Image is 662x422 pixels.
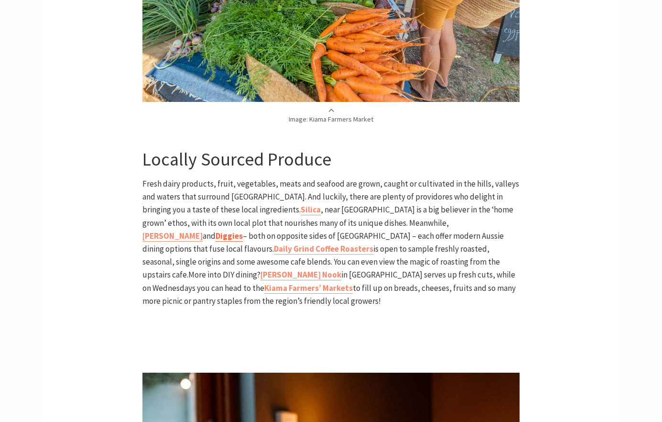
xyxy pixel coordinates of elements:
[301,204,321,215] a: Silica
[142,231,203,242] a: [PERSON_NAME]
[142,178,520,308] p: is open to sample freshly roasted, seasonal, single origins and some awesome cafe blends. You can...
[216,231,243,242] a: Diggies
[142,148,520,170] h3: Locally Sourced Produce
[142,231,504,254] span: – both on opposite sides of [GEOGRAPHIC_DATA] – each offer modern Aussie dining options that fuse...
[142,283,516,306] span: to fill up on breads, cheeses, fruits and so many more picnic or pantry staples from the region’s...
[274,244,373,255] a: Daily Grind Coffee Roasters
[260,269,341,280] a: [PERSON_NAME] Nook
[142,269,515,293] span: in [GEOGRAPHIC_DATA] serves up fresh cuts, while on Wednesdays you can head to the
[142,178,519,215] span: Fresh dairy products, fruit, vegetables, meats and seafood are grown, caught or cultivated in the...
[142,204,513,228] span: , near [GEOGRAPHIC_DATA] is a big believer in the ‘home grown’ ethos, with its own local plot tha...
[142,107,520,124] p: Image: Kiama Farmers Market
[203,231,216,241] span: and
[188,269,260,280] span: More into DIY dining?
[264,283,353,294] a: Kiama Farmers’ Markets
